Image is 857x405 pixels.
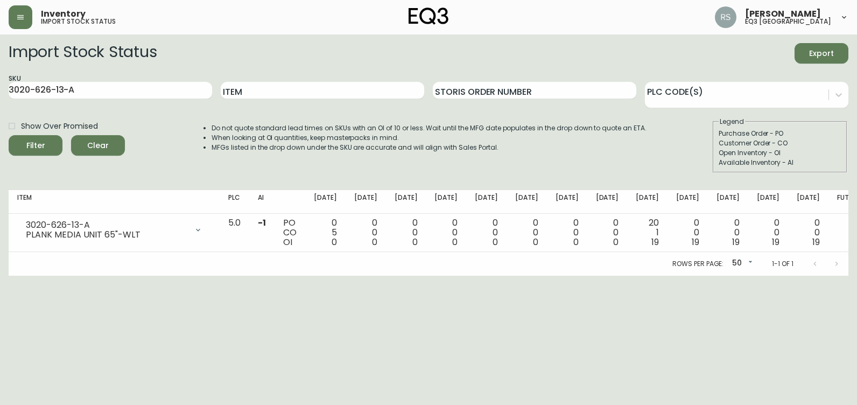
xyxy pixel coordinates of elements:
[757,218,780,247] div: 0 0
[395,218,418,247] div: 0 0
[26,220,187,230] div: 3020-626-13-A
[719,117,745,127] legend: Legend
[715,6,736,28] img: 8fb1f8d3fb383d4dec505d07320bdde0
[258,217,266,229] span: -1
[9,190,220,214] th: Item
[21,121,98,132] span: Show Over Promised
[332,236,337,248] span: 0
[283,218,297,247] div: PO CO
[795,43,848,64] button: Export
[692,236,699,248] span: 19
[728,255,755,273] div: 50
[547,190,587,214] th: [DATE]
[719,158,841,167] div: Available Inventory - AI
[716,218,740,247] div: 0 0
[745,10,821,18] span: [PERSON_NAME]
[719,138,841,148] div: Customer Order - CO
[507,190,547,214] th: [DATE]
[732,236,740,248] span: 19
[788,190,828,214] th: [DATE]
[314,218,337,247] div: 0 5
[515,218,538,247] div: 0 0
[748,190,789,214] th: [DATE]
[596,218,619,247] div: 0 0
[71,135,125,156] button: Clear
[452,236,458,248] span: 0
[220,190,249,214] th: PLC
[220,214,249,252] td: 5.0
[212,133,647,143] li: When looking at OI quantities, keep masterpacks in mind.
[719,129,841,138] div: Purchase Order - PO
[803,47,840,60] span: Export
[9,135,62,156] button: Filter
[354,218,377,247] div: 0 0
[41,10,86,18] span: Inventory
[409,8,448,25] img: logo
[466,190,507,214] th: [DATE]
[676,218,699,247] div: 0 0
[305,190,346,214] th: [DATE]
[426,190,466,214] th: [DATE]
[475,218,498,247] div: 0 0
[708,190,748,214] th: [DATE]
[346,190,386,214] th: [DATE]
[533,236,538,248] span: 0
[26,230,187,240] div: PLANK MEDIA UNIT 65"-WLT
[372,236,377,248] span: 0
[212,123,647,133] li: Do not quote standard lead times on SKUs with an OI of 10 or less. Wait until the MFG date popula...
[386,190,426,214] th: [DATE]
[573,236,579,248] span: 0
[41,18,116,25] h5: import stock status
[812,236,820,248] span: 19
[745,18,831,25] h5: eq3 [GEOGRAPHIC_DATA]
[627,190,668,214] th: [DATE]
[9,43,157,64] h2: Import Stock Status
[17,218,211,242] div: 3020-626-13-APLANK MEDIA UNIT 65"-WLT
[587,190,628,214] th: [DATE]
[80,139,116,152] span: Clear
[613,236,619,248] span: 0
[651,236,659,248] span: 19
[556,218,579,247] div: 0 0
[412,236,418,248] span: 0
[636,218,659,247] div: 20 1
[797,218,820,247] div: 0 0
[772,259,793,269] p: 1-1 of 1
[493,236,498,248] span: 0
[434,218,458,247] div: 0 0
[212,143,647,152] li: MFGs listed in the drop down under the SKU are accurate and will align with Sales Portal.
[283,236,292,248] span: OI
[719,148,841,158] div: Open Inventory - OI
[772,236,779,248] span: 19
[668,190,708,214] th: [DATE]
[249,190,275,214] th: AI
[672,259,723,269] p: Rows per page:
